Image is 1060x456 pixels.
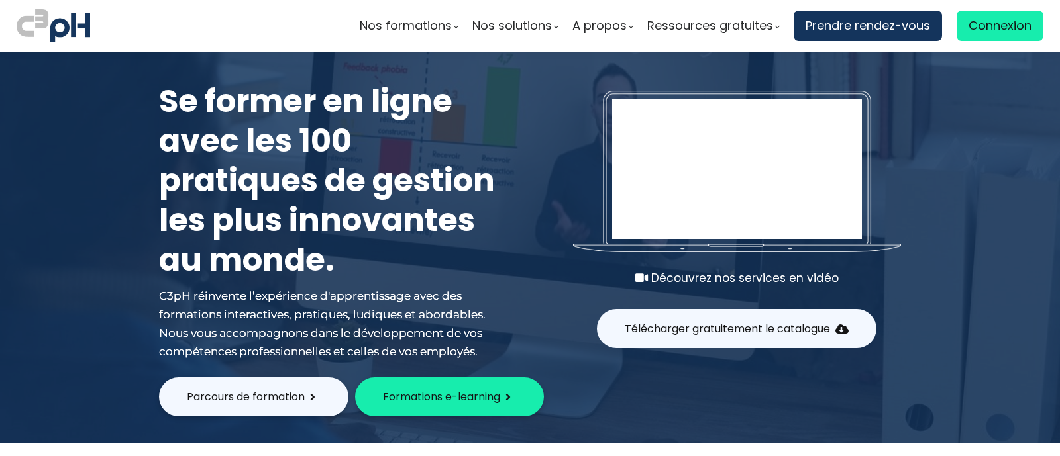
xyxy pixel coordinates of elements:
[383,388,500,405] span: Formations e-learning
[355,377,544,416] button: Formations e-learning
[572,16,627,36] span: A propos
[969,16,1032,36] span: Connexion
[159,377,348,416] button: Parcours de formation
[957,11,1043,41] a: Connexion
[647,16,773,36] span: Ressources gratuites
[806,16,930,36] span: Prendre rendez-vous
[597,309,876,348] button: Télécharger gratuitement le catalogue
[625,320,830,337] span: Télécharger gratuitement le catalogue
[472,16,552,36] span: Nos solutions
[573,269,901,287] div: Découvrez nos services en vidéo
[187,388,305,405] span: Parcours de formation
[159,81,503,280] h1: Se former en ligne avec les 100 pratiques de gestion les plus innovantes au monde.
[360,16,452,36] span: Nos formations
[159,287,503,361] div: C3pH réinvente l’expérience d'apprentissage avec des formations interactives, pratiques, ludiques...
[17,7,90,45] img: logo C3PH
[794,11,942,41] a: Prendre rendez-vous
